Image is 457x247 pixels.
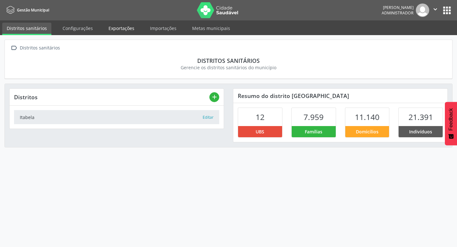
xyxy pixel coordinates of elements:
[441,5,453,16] button: apps
[303,112,324,122] span: 7.959
[409,128,432,135] span: Indivíduos
[9,43,19,53] i: 
[58,23,97,34] a: Configurações
[305,128,322,135] span: Famílias
[202,114,214,121] button: Editar
[14,57,443,64] div: Distritos sanitários
[188,23,235,34] a: Metas municipais
[356,128,378,135] span: Domicílios
[209,92,219,102] button: add
[448,108,454,131] span: Feedback
[4,5,49,15] a: Gestão Municipal
[146,23,181,34] a: Importações
[2,23,51,35] a: Distritos sanitários
[9,43,61,53] a:  Distritos sanitários
[432,6,439,13] i: 
[14,110,219,124] a: Itabela Editar
[355,112,379,122] span: 11.140
[211,94,218,101] i: add
[14,64,443,71] div: Gerencie os distritos sanitários do município
[104,23,139,34] a: Exportações
[382,10,414,16] span: Administrador
[382,5,414,10] div: [PERSON_NAME]
[429,4,441,17] button: 
[19,43,61,53] div: Distritos sanitários
[408,112,433,122] span: 21.391
[17,7,49,13] span: Gestão Municipal
[256,112,265,122] span: 12
[14,94,209,101] div: Distritos
[416,4,429,17] img: img
[256,128,264,135] span: UBS
[233,89,447,103] div: Resumo do distrito [GEOGRAPHIC_DATA]
[20,114,202,121] div: Itabela
[445,102,457,145] button: Feedback - Mostrar pesquisa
